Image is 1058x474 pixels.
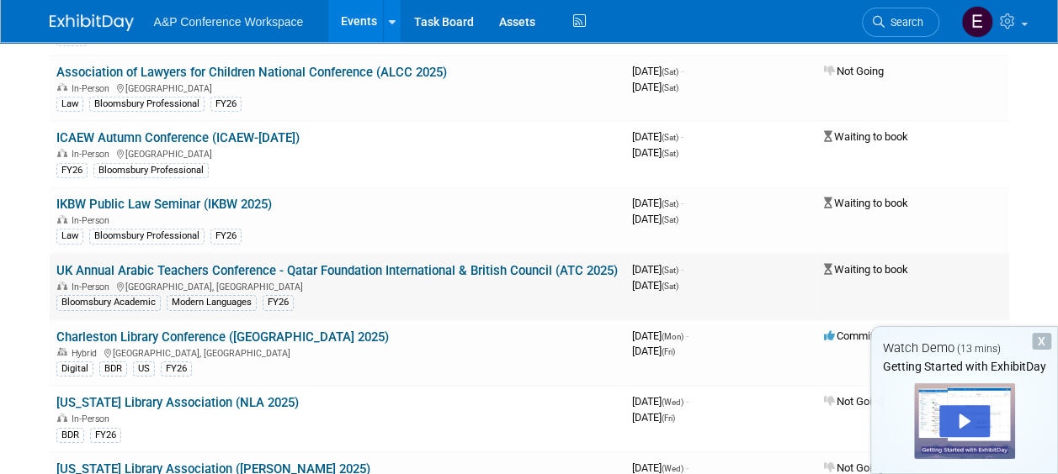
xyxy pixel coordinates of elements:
[72,149,114,160] span: In-Person
[662,199,678,208] span: (Sat)
[154,15,304,29] span: A&P Conference Workspace
[56,65,447,80] a: Association of Lawyers for Children National Conference (ALCC 2025)
[662,133,678,142] span: (Sat)
[824,197,908,209] span: Waiting to book
[686,461,688,474] span: -
[99,361,127,377] div: BDR
[632,395,688,408] span: [DATE]
[681,263,683,276] span: -
[662,464,683,473] span: (Wed)
[57,149,67,157] img: In-Person Event
[56,97,83,112] div: Law
[885,16,923,29] span: Search
[632,411,675,424] span: [DATE]
[56,428,84,443] div: BDR
[1032,333,1051,350] div: Dismiss
[210,97,242,112] div: FY26
[263,295,294,310] div: FY26
[56,395,299,410] a: [US_STATE] Library Association (NLA 2025)
[632,65,683,77] span: [DATE]
[871,358,1057,375] div: Getting Started with ExhibitDay
[662,282,678,291] span: (Sat)
[56,229,83,244] div: Law
[56,197,272,212] a: IKBW Public Law Seminar (IKBW 2025)
[632,279,678,292] span: [DATE]
[824,65,884,77] span: Not Going
[662,266,678,275] span: (Sat)
[681,130,683,143] span: -
[93,163,209,178] div: Bloomsbury Professional
[50,14,134,31] img: ExhibitDay
[662,83,678,92] span: (Sat)
[824,130,908,143] span: Waiting to book
[686,395,688,408] span: -
[824,395,884,408] span: Not Going
[662,413,675,423] span: (Fri)
[72,413,114,424] span: In-Person
[72,215,114,226] span: In-Person
[210,229,242,244] div: FY26
[632,263,683,276] span: [DATE]
[871,340,1057,357] div: Watch Demo
[939,405,990,437] div: Play
[632,461,688,474] span: [DATE]
[632,146,678,159] span: [DATE]
[824,263,908,276] span: Waiting to book
[961,6,993,38] img: Emily Plater
[662,149,678,158] span: (Sat)
[56,263,618,278] a: UK Annual Arabic Teachers Conference - Qatar Foundation International & British Council (ATC 2025)
[57,83,67,92] img: In-Person Event
[56,345,619,359] div: [GEOGRAPHIC_DATA], [GEOGRAPHIC_DATA]
[56,329,389,345] a: Charleston Library Conference ([GEOGRAPHIC_DATA] 2025)
[662,398,683,407] span: (Wed)
[89,97,205,112] div: Bloomsbury Professional
[632,197,683,209] span: [DATE]
[662,347,675,356] span: (Fri)
[662,67,678,76] span: (Sat)
[89,229,205,244] div: Bloomsbury Professional
[632,329,688,342] span: [DATE]
[686,329,688,342] span: -
[56,146,619,160] div: [GEOGRAPHIC_DATA]
[957,343,1001,355] span: (13 mins)
[56,295,161,310] div: Bloomsbury Academic
[681,65,683,77] span: -
[72,348,102,359] span: Hybrid
[56,81,619,94] div: [GEOGRAPHIC_DATA]
[824,461,884,474] span: Not Going
[133,361,155,377] div: US
[632,345,675,357] span: [DATE]
[72,282,114,292] span: In-Person
[632,81,678,93] span: [DATE]
[57,215,67,224] img: In-Person Event
[824,329,889,342] span: Committed
[72,83,114,94] span: In-Person
[56,279,619,292] div: [GEOGRAPHIC_DATA], [GEOGRAPHIC_DATA]
[90,428,121,443] div: FY26
[161,361,192,377] div: FY26
[57,348,67,356] img: Hybrid Event
[57,282,67,290] img: In-Person Event
[862,8,939,37] a: Search
[632,130,683,143] span: [DATE]
[57,413,67,422] img: In-Person Event
[56,163,88,178] div: FY26
[662,332,683,341] span: (Mon)
[56,130,300,145] a: ICAEW Autumn Conference (ICAEW-[DATE])
[632,213,678,225] span: [DATE]
[56,361,93,377] div: Digital
[681,197,683,209] span: -
[167,295,257,310] div: Modern Languages
[662,215,678,224] span: (Sat)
